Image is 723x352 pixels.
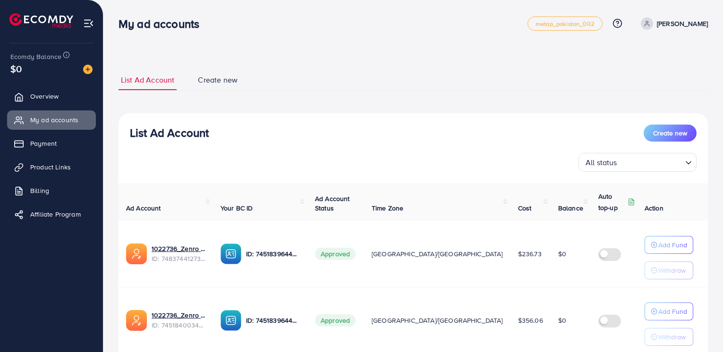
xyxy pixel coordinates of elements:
[584,156,619,169] span: All status
[198,75,238,85] span: Create new
[658,306,687,317] p: Add Fund
[644,125,697,142] button: Create new
[30,210,81,219] span: Affiliate Program
[83,18,94,29] img: menu
[152,244,205,263] div: <span class='underline'>1022736_Zenro store 2_1742444975814</span></br>7483744127381684241
[372,249,503,259] span: [GEOGRAPHIC_DATA]/[GEOGRAPHIC_DATA]
[10,62,22,75] span: $0
[30,139,57,148] span: Payment
[637,17,708,30] a: [PERSON_NAME]
[30,92,59,101] span: Overview
[7,181,96,200] a: Billing
[7,110,96,129] a: My ad accounts
[657,18,708,29] p: [PERSON_NAME]
[7,205,96,224] a: Affiliate Program
[527,17,603,31] a: metap_pakistan_002
[518,249,542,259] span: $236.73
[119,17,207,31] h3: My ad accounts
[536,21,595,27] span: metap_pakistan_002
[83,65,93,74] img: image
[315,248,356,260] span: Approved
[152,310,205,330] div: <span class='underline'>1022736_Zenro store_1735016712629</span></br>7451840034455715856
[645,236,693,254] button: Add Fund
[658,265,686,276] p: Withdraw
[518,203,532,213] span: Cost
[658,331,686,343] p: Withdraw
[518,316,543,325] span: $356.06
[30,186,49,195] span: Billing
[152,254,205,263] span: ID: 7483744127381684241
[315,194,350,213] span: Ad Account Status
[7,87,96,106] a: Overview
[30,162,71,172] span: Product Links
[645,261,693,279] button: Withdraw
[558,249,566,259] span: $0
[126,310,147,331] img: ic-ads-acc.e4c84228.svg
[658,239,687,251] p: Add Fund
[152,320,205,330] span: ID: 7451840034455715856
[620,154,681,169] input: Search for option
[9,13,73,28] img: logo
[645,203,663,213] span: Action
[653,128,687,138] span: Create new
[645,328,693,346] button: Withdraw
[221,310,241,331] img: ic-ba-acc.ded83a64.svg
[578,153,697,172] div: Search for option
[315,314,356,327] span: Approved
[221,243,241,264] img: ic-ba-acc.ded83a64.svg
[372,316,503,325] span: [GEOGRAPHIC_DATA]/[GEOGRAPHIC_DATA]
[126,243,147,264] img: ic-ads-acc.e4c84228.svg
[7,158,96,176] a: Product Links
[152,244,205,253] a: 1022736_Zenro store 2_1742444975814
[645,302,693,320] button: Add Fund
[558,203,583,213] span: Balance
[10,52,61,61] span: Ecomdy Balance
[221,203,253,213] span: Your BC ID
[121,75,174,85] span: List Ad Account
[372,203,403,213] span: Time Zone
[7,134,96,153] a: Payment
[30,115,78,125] span: My ad accounts
[152,310,205,320] a: 1022736_Zenro store_1735016712629
[246,315,300,326] p: ID: 7451839644771106833
[126,203,161,213] span: Ad Account
[246,248,300,260] p: ID: 7451839644771106833
[598,191,626,213] p: Auto top-up
[130,126,209,140] h3: List Ad Account
[558,316,566,325] span: $0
